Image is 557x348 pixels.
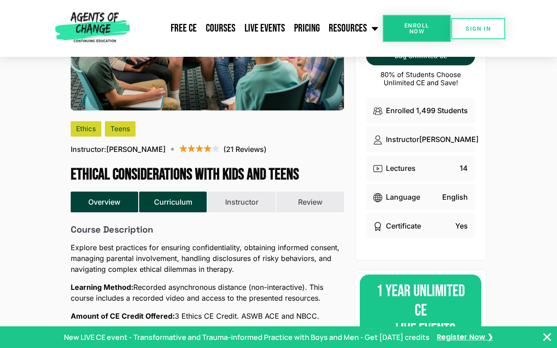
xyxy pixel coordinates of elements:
[166,17,201,40] a: Free CE
[71,224,344,235] h6: Course Description
[208,192,276,212] button: Instructor
[71,311,344,321] p: 3 Ethics CE Credit. ASWB ACE and NBCC.
[386,105,414,116] p: Enrolled
[360,275,481,348] div: 1 YEAR UNLIMITED CE + LIVE EVENTS
[240,17,290,40] a: Live Events
[460,163,468,174] p: 14
[71,144,106,155] span: Instructor:
[542,332,552,343] button: Close Banner
[71,311,175,321] span: Amount of CE Credit Offered:
[386,192,420,202] p: Language
[201,17,240,40] a: Courses
[71,282,344,303] p: Recorded asynchronous distance (non-interactive). This course includes a recorded video and acces...
[276,192,344,212] button: Review
[133,17,383,40] nav: Menu
[451,18,505,39] a: SIGN IN
[71,242,344,275] p: Explore best practices for ensuring confidentiality, obtaining informed consent, managing parenta...
[139,192,207,212] button: Curriculum
[71,121,101,137] div: Ethics
[386,220,421,231] p: Certificate
[71,192,138,212] button: Overview
[290,17,324,40] a: Pricing
[71,283,133,292] b: Learning Method:
[442,192,468,202] p: English
[437,332,493,342] a: Register Now ❯
[105,121,136,137] div: Teens
[386,163,416,174] p: Lectures
[419,134,479,145] p: [PERSON_NAME]
[455,220,468,231] p: Yes
[416,105,468,116] p: 1,499 Students
[466,26,491,32] span: SIGN IN
[383,15,451,42] a: Enroll Now
[64,332,430,343] p: New LIVE CE event - Transformative and Trauma-informed Practice with Boys and Men - Get [DATE] cr...
[223,144,267,155] p: (21 Reviews)
[324,17,383,40] a: Resources
[386,134,419,145] p: Instructor
[366,71,475,87] p: 80% of Students Choose Unlimited CE and Save!
[71,165,344,184] h1: Ethical Considerations with Kids and Teens (3 Ethics CE Credit)
[397,23,436,34] span: Enroll Now
[71,144,166,155] p: [PERSON_NAME]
